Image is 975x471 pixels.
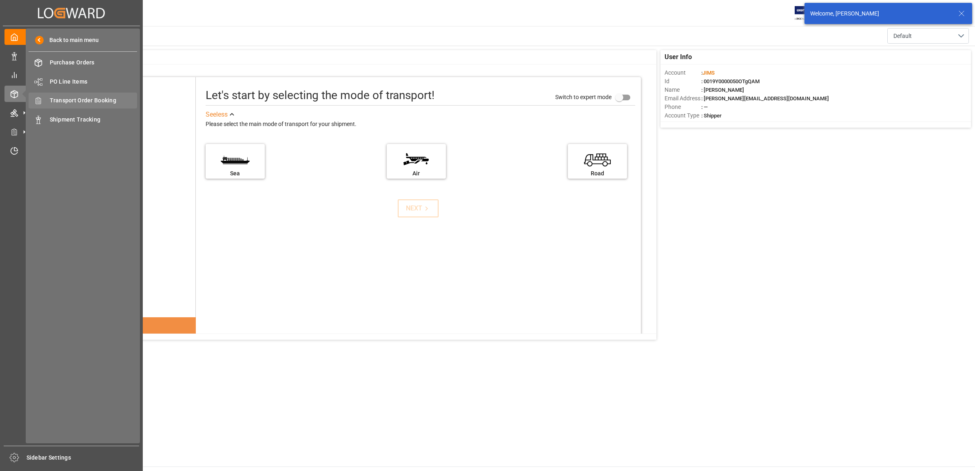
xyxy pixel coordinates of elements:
div: Welcome, [PERSON_NAME] [810,9,951,18]
a: My Cockpit [4,29,138,45]
div: Road [572,169,623,178]
span: User Info [665,52,692,62]
div: See less [206,110,228,119]
a: Timeslot Management V2 [4,143,138,159]
div: NEXT [406,203,431,213]
div: Sea [210,169,261,178]
a: PO Line Items [29,73,137,89]
span: Id [665,77,701,86]
a: My Reports [4,67,138,83]
span: : Shipper [701,113,722,119]
span: : — [701,104,708,110]
span: : 0019Y0000050OTgQAM [701,78,760,84]
span: Email Address [665,94,701,103]
div: Air [391,169,442,178]
a: Transport Order Booking [29,93,137,108]
div: Please select the main mode of transport for your shipment. [206,119,635,129]
button: open menu [887,28,969,44]
span: : [701,70,715,76]
span: Shipment Tracking [50,115,137,124]
span: Account Type [665,111,701,120]
div: Let's start by selecting the mode of transport! [206,87,434,104]
a: Purchase Orders [29,55,137,71]
a: Shipment Tracking [29,111,137,127]
span: : [PERSON_NAME][EMAIL_ADDRESS][DOMAIN_NAME] [701,95,829,102]
span: Phone [665,103,701,111]
span: Transport Order Booking [50,96,137,105]
span: Name [665,86,701,94]
span: Back to main menu [44,36,99,44]
span: JIMS [702,70,715,76]
span: : [PERSON_NAME] [701,87,744,93]
span: Purchase Orders [50,58,137,67]
a: Data Management [4,48,138,64]
img: Exertis%20JAM%20-%20Email%20Logo.jpg_1722504956.jpg [795,6,823,20]
span: Default [893,32,912,40]
span: Account [665,69,701,77]
span: Sidebar Settings [27,453,140,462]
span: Switch to expert mode [555,94,612,100]
span: PO Line Items [50,77,137,86]
button: NEXT [398,199,439,217]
